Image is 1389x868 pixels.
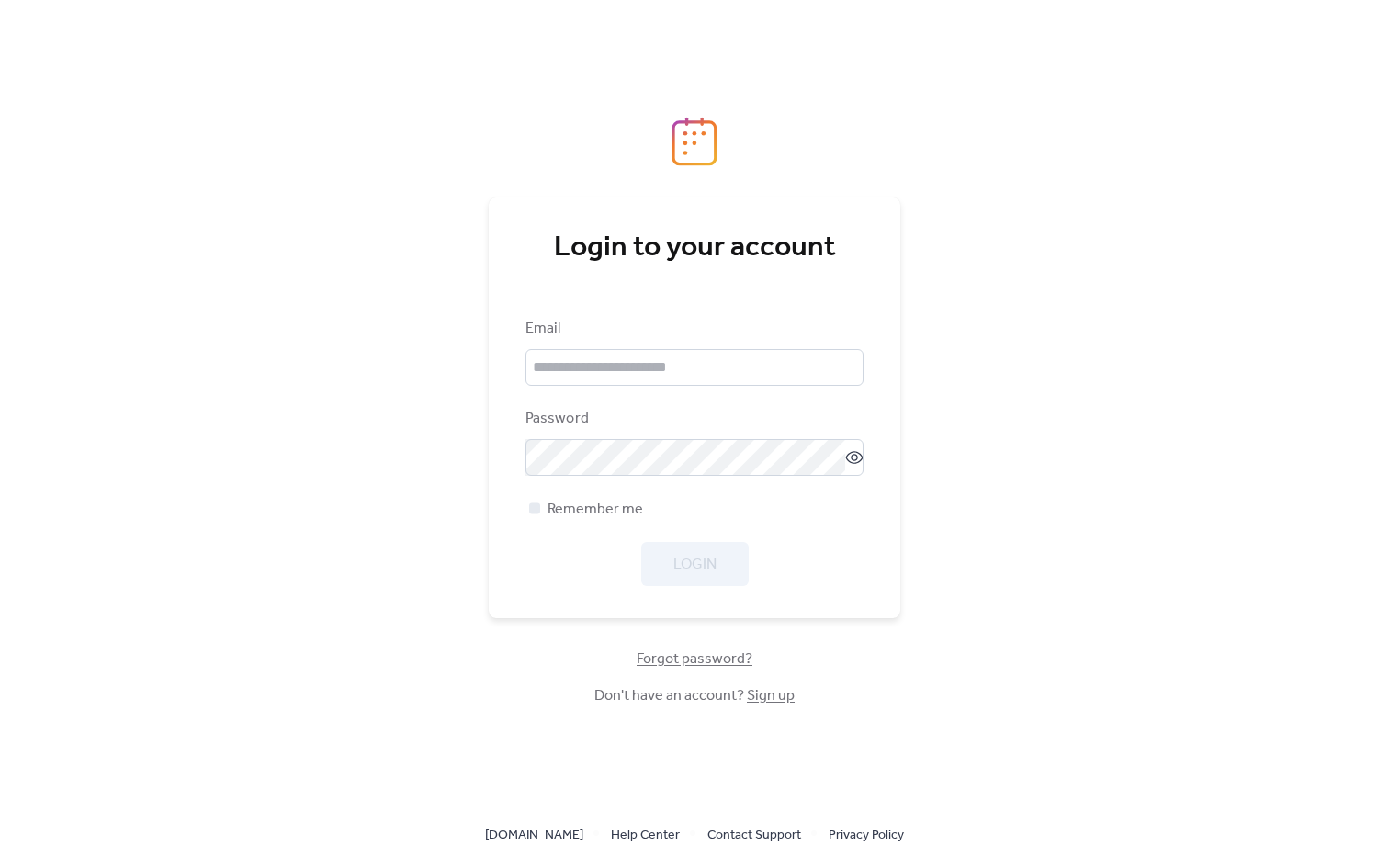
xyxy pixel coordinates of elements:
span: Don't have an account? [594,685,795,707]
span: [DOMAIN_NAME] [485,825,583,847]
span: Help Center [611,825,680,847]
a: Privacy Policy [829,823,904,846]
span: Privacy Policy [829,825,904,847]
a: Sign up [747,682,795,710]
a: Contact Support [707,823,801,846]
a: Help Center [611,823,680,846]
img: logo [672,117,717,166]
a: [DOMAIN_NAME] [485,823,583,846]
div: Email [525,318,860,340]
div: Password [525,408,860,430]
span: Remember me [548,499,643,521]
a: Forgot password? [637,654,752,664]
span: Forgot password? [637,648,752,671]
span: Contact Support [707,825,801,847]
div: Login to your account [525,230,864,266]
